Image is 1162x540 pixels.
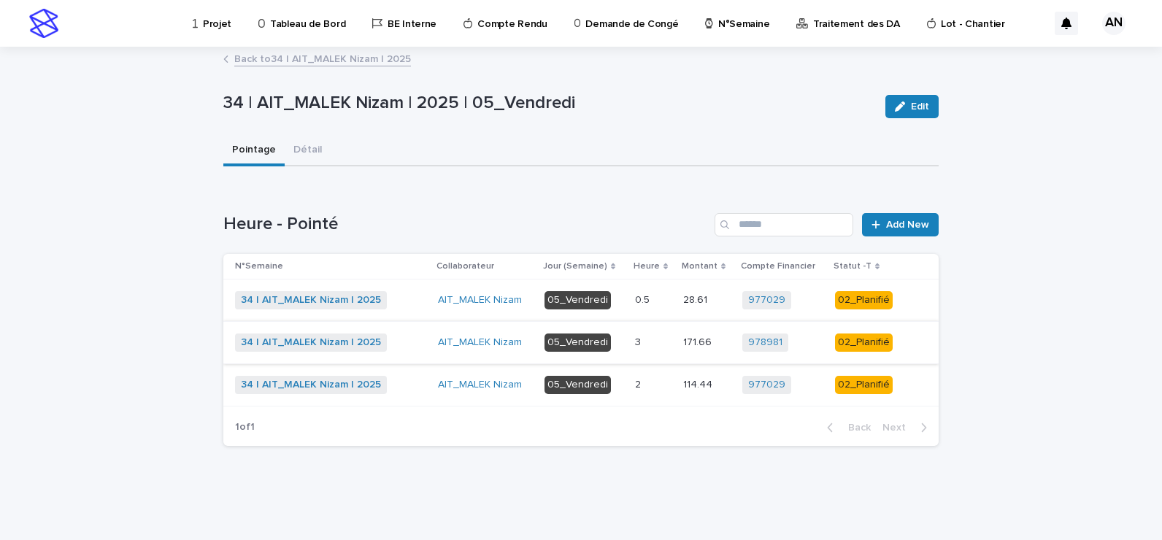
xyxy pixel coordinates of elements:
[545,333,611,352] div: 05_Vendredi
[911,101,929,112] span: Edit
[234,50,411,66] a: Back to34 | AIT_MALEK Nizam | 2025
[223,363,939,406] tr: 34 | AIT_MALEK Nizam | 2025 AIT_MALEK Nizam 05_Vendredi22 114.44114.44 977029 02_Planifié
[285,136,331,166] button: Détail
[741,258,815,274] p: Compte Financier
[1102,12,1126,35] div: AN
[682,258,717,274] p: Montant
[438,379,522,391] a: AIT_MALEK Nizam
[862,213,939,236] a: Add New
[839,423,871,433] span: Back
[635,291,653,306] p: 0.5
[886,220,929,230] span: Add New
[748,379,785,391] a: 977029
[885,95,939,118] button: Edit
[635,333,644,349] p: 3
[241,294,381,306] a: 34 | AIT_MALEK Nizam | 2025
[543,258,607,274] p: Jour (Semaine)
[241,379,381,391] a: 34 | AIT_MALEK Nizam | 2025
[815,421,877,434] button: Back
[438,336,522,349] a: AIT_MALEK Nizam
[223,93,874,114] p: 34 | AIT_MALEK Nizam | 2025 | 05_Vendredi
[748,336,782,349] a: 978981
[683,376,715,391] p: 114.44
[223,279,939,322] tr: 34 | AIT_MALEK Nizam | 2025 AIT_MALEK Nizam 05_Vendredi0.50.5 28.6128.61 977029 02_Planifié
[635,376,644,391] p: 2
[834,258,871,274] p: Statut -T
[223,214,709,235] h1: Heure - Pointé
[223,136,285,166] button: Pointage
[835,376,893,394] div: 02_Planifié
[882,423,915,433] span: Next
[835,333,893,352] div: 02_Planifié
[436,258,494,274] p: Collaborateur
[438,294,522,306] a: AIT_MALEK Nizam
[223,321,939,363] tr: 34 | AIT_MALEK Nizam | 2025 AIT_MALEK Nizam 05_Vendredi33 171.66171.66 978981 02_Planifié
[241,336,381,349] a: 34 | AIT_MALEK Nizam | 2025
[748,294,785,306] a: 977029
[683,291,710,306] p: 28.61
[223,409,266,445] p: 1 of 1
[545,376,611,394] div: 05_Vendredi
[877,421,939,434] button: Next
[715,213,853,236] input: Search
[235,258,283,274] p: N°Semaine
[634,258,660,274] p: Heure
[835,291,893,309] div: 02_Planifié
[545,291,611,309] div: 05_Vendredi
[29,9,58,38] img: stacker-logo-s-only.png
[683,333,715,349] p: 171.66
